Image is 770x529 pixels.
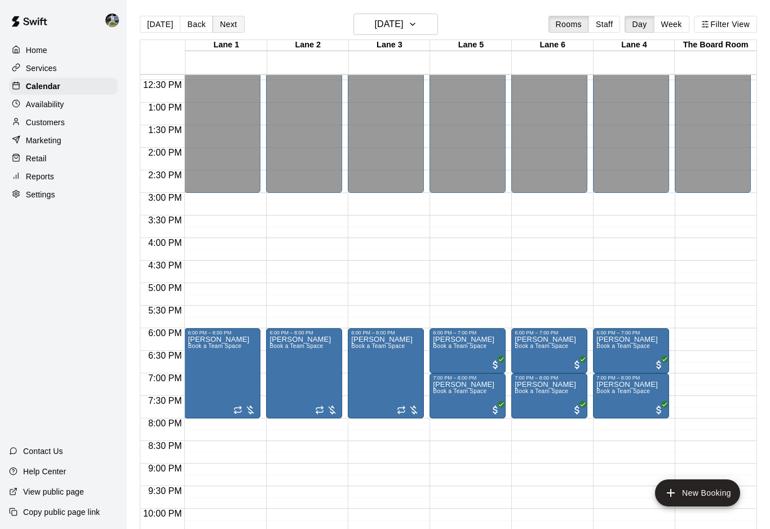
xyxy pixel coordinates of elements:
div: 6:00 PM – 7:00 PM [515,330,584,336]
div: 6:00 PM – 8:00 PM: Book a Team Space [184,328,260,418]
p: Help Center [23,466,66,477]
div: Reports [9,168,118,185]
div: 7:00 PM – 8:00 PM [515,375,584,381]
button: Week [654,16,689,33]
div: 6:00 PM – 8:00 PM [269,330,339,336]
span: 5:30 PM [145,306,185,315]
span: 8:30 PM [145,441,185,451]
button: Filter View [694,16,757,33]
span: 12:30 PM [140,80,184,90]
button: Staff [588,16,621,33]
p: Reports [26,171,54,182]
span: Recurring event [315,405,324,415]
div: 7:00 PM – 8:00 PM: Derek Chambers [511,373,587,418]
button: [DATE] [140,16,180,33]
span: Book a Team Space [596,388,650,394]
button: [DATE] [353,14,438,35]
a: Services [9,60,118,77]
button: Next [213,16,244,33]
span: Book a Team Space [433,343,486,349]
div: 7:00 PM – 8:00 PM [596,375,666,381]
div: Rylan Pranger [103,9,127,32]
a: Retail [9,150,118,167]
div: Lane 3 [349,40,431,51]
span: 6:30 PM [145,351,185,360]
div: Lane 4 [594,40,675,51]
img: Rylan Pranger [105,14,119,27]
p: Availability [26,99,64,110]
button: Rooms [548,16,589,33]
a: Marketing [9,132,118,149]
span: Book a Team Space [515,388,568,394]
span: Recurring event [397,405,406,415]
span: Book a Team Space [351,343,405,349]
span: 4:00 PM [145,238,185,248]
span: Book a Team Space [269,343,323,349]
div: 7:00 PM – 8:00 PM: Derek Chambers [593,373,669,418]
p: Calendar [26,81,60,92]
span: All customers have paid [490,359,501,371]
a: Settings [9,186,118,203]
div: 6:00 PM – 8:00 PM [351,330,421,336]
div: The Board Room [675,40,756,51]
div: 7:00 PM – 8:00 PM: Derek Chambers [430,373,506,418]
button: Back [180,16,213,33]
div: 6:00 PM – 7:00 PM: Derek Chambers [430,328,506,373]
span: All customers have paid [490,404,501,416]
div: 6:00 PM – 8:00 PM: Book a Team Space [348,328,424,418]
span: Recurring event [233,405,242,415]
span: All customers have paid [653,404,665,416]
span: Book a Team Space [515,343,568,349]
button: add [655,479,740,506]
p: Copy public page link [23,506,100,518]
div: 6:00 PM – 7:00 PM: Derek Chambers [511,328,587,373]
div: Lane 2 [267,40,349,51]
span: All customers have paid [572,359,583,371]
a: Availability [9,96,118,113]
a: Home [9,42,118,59]
a: Customers [9,114,118,131]
div: Lane 6 [512,40,594,51]
div: 7:00 PM – 8:00 PM [433,375,502,381]
p: Customers [26,117,65,128]
span: 4:30 PM [145,261,185,270]
span: 5:00 PM [145,283,185,293]
span: Book a Team Space [596,343,650,349]
a: Calendar [9,78,118,95]
span: 10:00 PM [140,509,184,518]
span: 1:00 PM [145,103,185,112]
p: Marketing [26,135,61,146]
span: 3:00 PM [145,193,185,202]
div: 6:00 PM – 8:00 PM [188,330,257,336]
p: Settings [26,189,55,200]
p: Services [26,63,57,74]
span: 3:30 PM [145,215,185,225]
span: 9:30 PM [145,486,185,496]
div: 6:00 PM – 7:00 PM: Derek Chambers [593,328,669,373]
div: Lane 1 [185,40,267,51]
span: 2:30 PM [145,170,185,180]
div: 6:00 PM – 8:00 PM: Book a Team Space [266,328,342,418]
span: All customers have paid [653,359,665,371]
div: 6:00 PM – 7:00 PM [433,330,502,336]
span: 6:00 PM [145,328,185,338]
span: 9:00 PM [145,464,185,473]
span: Book a Team Space [188,343,241,349]
p: View public page [23,486,84,497]
div: 6:00 PM – 7:00 PM [596,330,666,336]
p: Contact Us [23,446,63,457]
div: Lane 5 [430,40,512,51]
button: Day [625,16,654,33]
span: 8:00 PM [145,418,185,428]
span: Book a Team Space [433,388,486,394]
span: 7:30 PM [145,396,185,405]
p: Retail [26,153,47,164]
span: 7:00 PM [145,373,185,383]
